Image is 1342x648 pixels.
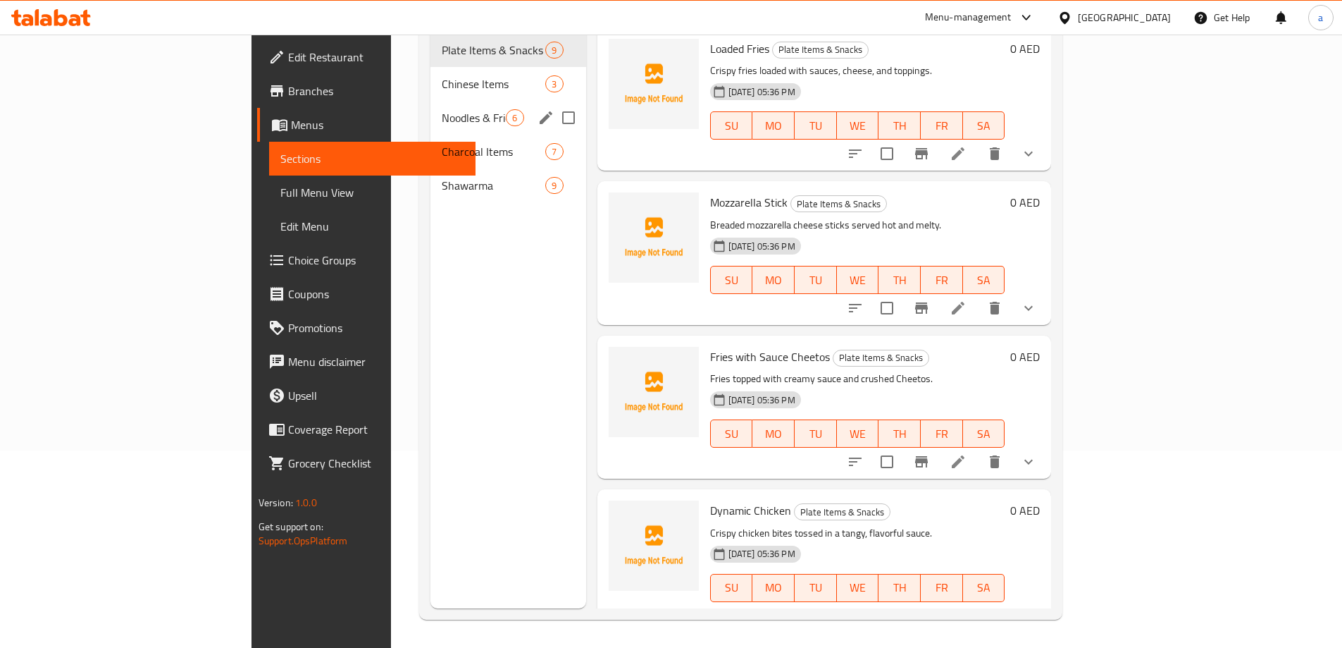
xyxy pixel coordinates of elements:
[950,145,967,162] a: Edit menu item
[280,218,464,235] span: Edit Menu
[752,111,795,140] button: MO
[609,501,699,591] img: Dynamic Chicken
[710,420,753,448] button: SU
[926,270,957,291] span: FR
[950,453,967,470] a: Edit menu item
[546,179,562,192] span: 9
[772,42,869,59] div: Plate Items & Snacks
[926,577,957,598] span: FR
[545,177,563,194] div: items
[1010,501,1040,520] h6: 0 AED
[609,39,699,129] img: Loaded Fries
[288,387,464,404] span: Upsell
[710,370,1005,388] p: Fries topped with creamy sauce and crushed Cheetos.
[257,243,476,277] a: Choice Groups
[969,424,1000,444] span: SA
[280,184,464,201] span: Full Menu View
[1012,445,1045,479] button: show more
[710,525,1005,542] p: Crispy chicken bites tossed in a tangy, flavorful sauce.
[430,101,585,135] div: Noodles & Fried Rice6edit
[872,447,902,477] span: Select to update
[1078,10,1171,25] div: [GEOGRAPHIC_DATA]
[430,67,585,101] div: Chinese Items3
[838,445,872,479] button: sort-choices
[1012,137,1045,171] button: show more
[837,574,879,602] button: WE
[758,270,789,291] span: MO
[269,176,476,209] a: Full Menu View
[969,577,1000,598] span: SA
[800,424,831,444] span: TU
[442,143,545,160] span: Charcoal Items
[1012,599,1045,633] button: show more
[795,420,837,448] button: TU
[950,300,967,317] a: Edit menu item
[710,266,753,294] button: SU
[884,116,915,136] span: TH
[800,577,831,598] span: TU
[710,111,753,140] button: SU
[288,286,464,302] span: Coupons
[921,111,963,140] button: FR
[884,270,915,291] span: TH
[442,42,545,59] div: Plate Items & Snacks
[269,142,476,176] a: Sections
[295,494,317,512] span: 1.0.0
[430,33,585,67] div: Plate Items & Snacks9
[878,266,921,294] button: TH
[963,266,1005,294] button: SA
[710,38,769,59] span: Loaded Fries
[800,270,831,291] span: TU
[535,107,557,128] button: edit
[838,291,872,325] button: sort-choices
[884,424,915,444] span: TH
[723,393,801,407] span: [DATE] 05:36 PM
[872,601,902,631] span: Select to update
[257,74,476,108] a: Branches
[288,353,464,370] span: Menu disclaimer
[288,319,464,336] span: Promotions
[710,192,788,213] span: Mozzarella Stick
[969,116,1000,136] span: SA
[905,137,938,171] button: Branch-specific-item
[430,27,585,208] nav: Menu sections
[546,78,562,91] span: 3
[978,137,1012,171] button: delete
[905,445,938,479] button: Branch-specific-item
[925,9,1012,26] div: Menu-management
[723,547,801,561] span: [DATE] 05:36 PM
[978,291,1012,325] button: delete
[872,293,902,323] span: Select to update
[507,111,523,125] span: 6
[921,266,963,294] button: FR
[950,608,967,625] a: Edit menu item
[963,574,1005,602] button: SA
[872,139,902,169] span: Select to update
[905,599,938,633] button: Branch-specific-item
[442,75,545,92] span: Chinese Items
[257,40,476,74] a: Edit Restaurant
[609,347,699,437] img: Fries with Sauce Cheetos
[609,192,699,283] img: Mozzarella Stick
[843,577,874,598] span: WE
[259,494,293,512] span: Version:
[442,177,545,194] span: Shawarma
[710,500,791,521] span: Dynamic Chicken
[288,252,464,269] span: Choice Groups
[969,270,1000,291] span: SA
[978,445,1012,479] button: delete
[259,518,323,536] span: Get support on:
[773,42,868,58] span: Plate Items & Snacks
[716,577,747,598] span: SU
[710,62,1005,80] p: Crispy fries loaded with sauces, cheese, and toppings.
[1318,10,1323,25] span: a
[838,599,872,633] button: sort-choices
[843,424,874,444] span: WE
[752,266,795,294] button: MO
[1020,608,1037,625] svg: Show Choices
[926,424,957,444] span: FR
[506,109,523,126] div: items
[795,266,837,294] button: TU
